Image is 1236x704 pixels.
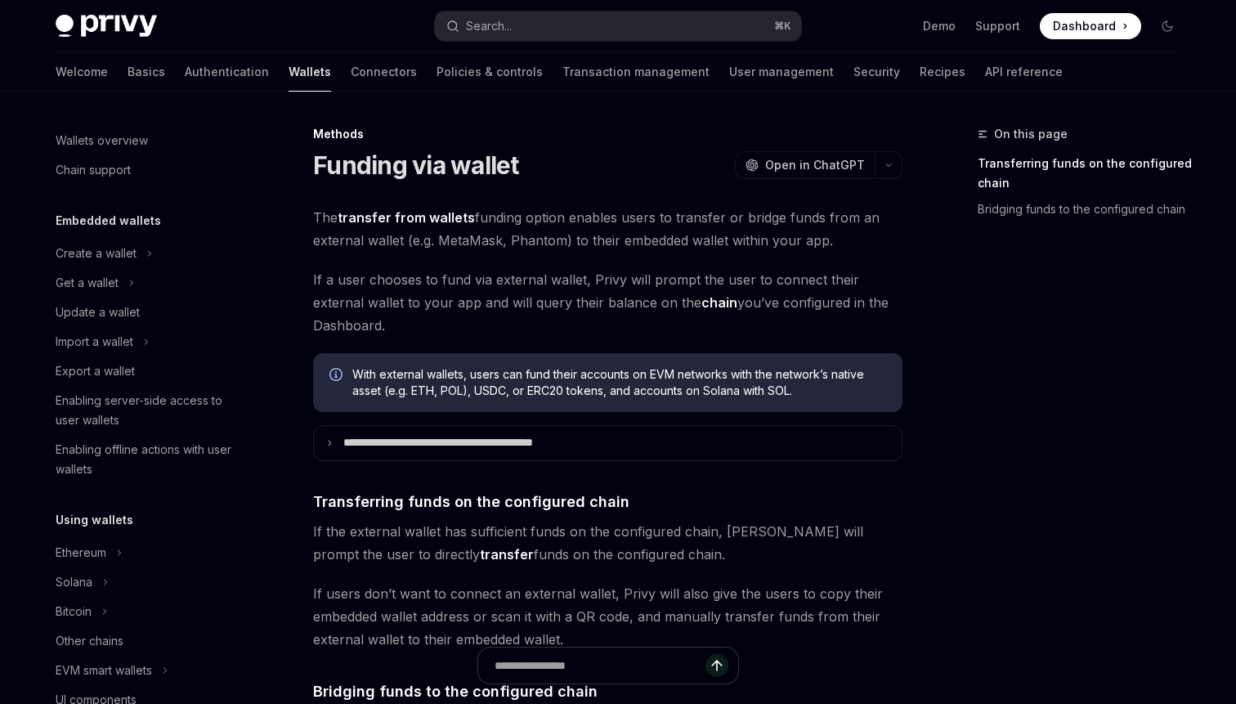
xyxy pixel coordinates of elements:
[43,126,252,155] a: Wallets overview
[56,211,161,231] h5: Embedded wallets
[313,520,902,566] span: If the external wallet has sufficient funds on the configured chain, [PERSON_NAME] will prompt th...
[43,356,252,386] a: Export a wallet
[729,52,834,92] a: User management
[56,15,157,38] img: dark logo
[313,150,519,180] h1: Funding via wallet
[43,567,252,597] button: Toggle Solana section
[562,52,710,92] a: Transaction management
[701,294,737,312] a: chain
[56,440,242,479] div: Enabling offline actions with user wallets
[289,52,331,92] a: Wallets
[43,656,252,685] button: Toggle EVM smart wallets section
[313,206,902,252] span: The funding option enables users to transfer or bridge funds from an external wallet (e.g. MetaMa...
[43,298,252,327] a: Update a wallet
[56,160,131,180] div: Chain support
[56,273,119,293] div: Get a wallet
[56,52,108,92] a: Welcome
[128,52,165,92] a: Basics
[774,20,791,33] span: ⌘ K
[56,303,140,322] div: Update a wallet
[43,626,252,656] a: Other chains
[56,602,92,621] div: Bitcoin
[994,124,1068,144] span: On this page
[313,582,902,651] span: If users don’t want to connect an external wallet, Privy will also give the users to copy their e...
[978,150,1193,196] a: Transferring funds on the configured chain
[56,131,148,150] div: Wallets overview
[351,52,417,92] a: Connectors
[43,155,252,185] a: Chain support
[480,546,534,563] strong: transfer
[437,52,543,92] a: Policies & controls
[56,543,106,563] div: Ethereum
[985,52,1063,92] a: API reference
[495,648,705,684] input: Ask a question...
[313,268,902,337] span: If a user chooses to fund via external wallet, Privy will prompt the user to connect their extern...
[43,597,252,626] button: Toggle Bitcoin section
[56,510,133,530] h5: Using wallets
[43,435,252,484] a: Enabling offline actions with user wallets
[920,52,965,92] a: Recipes
[338,209,475,226] strong: transfer from wallets
[435,11,801,41] button: Open search
[313,126,902,142] div: Methods
[43,327,252,356] button: Toggle Import a wallet section
[56,332,133,352] div: Import a wallet
[329,368,346,384] svg: Info
[1154,13,1180,39] button: Toggle dark mode
[56,572,92,592] div: Solana
[43,268,252,298] button: Toggle Get a wallet section
[466,16,512,36] div: Search...
[1053,18,1116,34] span: Dashboard
[185,52,269,92] a: Authentication
[1040,13,1141,39] a: Dashboard
[56,361,135,381] div: Export a wallet
[313,491,629,513] span: Transferring funds on the configured chain
[978,196,1193,222] a: Bridging funds to the configured chain
[43,386,252,435] a: Enabling server-side access to user wallets
[56,391,242,430] div: Enabling server-side access to user wallets
[56,244,137,263] div: Create a wallet
[56,631,123,651] div: Other chains
[43,239,252,268] button: Toggle Create a wallet section
[975,18,1020,34] a: Support
[705,654,728,677] button: Send message
[352,366,886,399] span: With external wallets, users can fund their accounts on EVM networks with the network’s native as...
[735,151,875,179] button: Open in ChatGPT
[43,538,252,567] button: Toggle Ethereum section
[765,157,865,173] span: Open in ChatGPT
[923,18,956,34] a: Demo
[56,661,152,680] div: EVM smart wallets
[853,52,900,92] a: Security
